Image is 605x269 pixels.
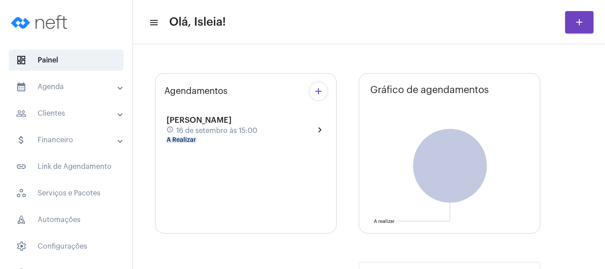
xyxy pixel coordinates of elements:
[164,86,228,96] span: Agendamentos
[370,85,489,95] span: Gráfico de agendamentos
[313,86,324,97] mat-icon: add
[16,82,27,92] mat-icon: sidenav icon
[314,125,325,135] mat-icon: chevron_right
[176,127,257,135] span: 16 de setembro às 15:00
[149,17,158,28] mat-icon: sidenav icon
[167,116,232,124] span: [PERSON_NAME]
[16,241,27,252] span: sidenav icon
[9,209,124,230] span: Automações
[574,17,585,27] mat-icon: add
[5,129,132,151] mat-expansion-panel-header: sidenav iconFinanceiro
[16,161,27,172] mat-icon: sidenav icon
[16,188,27,199] span: sidenav icon
[9,183,124,204] span: Serviços e Pacotes
[9,236,124,257] span: Configurações
[169,15,226,29] span: Olá, Isleia!
[16,135,118,145] mat-panel-title: Financeiro
[5,103,132,124] mat-expansion-panel-header: sidenav iconClientes
[7,4,74,40] img: logo-neft-novo-2.png
[374,219,395,224] text: A realizar
[9,50,124,71] span: Painel
[16,82,118,92] mat-panel-title: Agenda
[16,108,118,119] mat-panel-title: Clientes
[9,156,124,177] span: Link de Agendamento
[167,137,196,143] mat-chip: A Realizar
[16,214,27,225] span: sidenav icon
[16,108,27,119] mat-icon: sidenav icon
[5,76,132,97] mat-expansion-panel-header: sidenav iconAgenda
[16,55,27,66] span: sidenav icon
[16,135,27,145] mat-icon: sidenav icon
[167,126,175,136] mat-icon: schedule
